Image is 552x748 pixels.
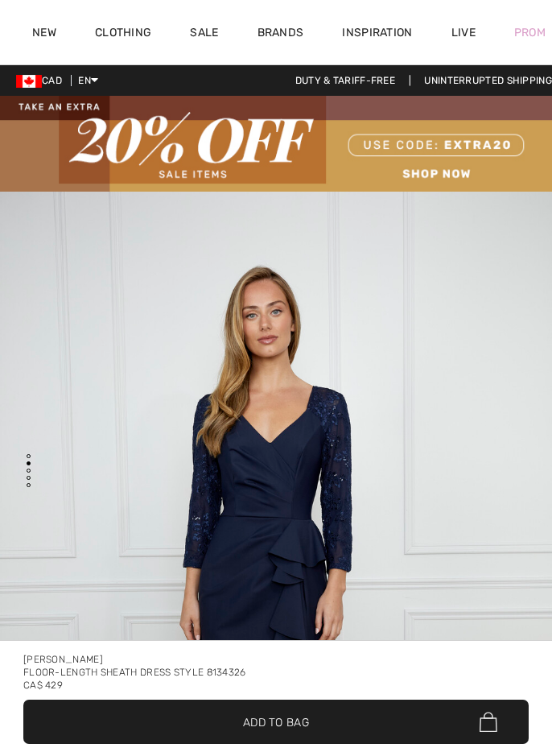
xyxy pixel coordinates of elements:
span: CA$ 429 [23,680,63,691]
a: Prom [514,24,546,41]
a: New [32,26,56,43]
a: Brands [257,26,304,43]
span: Add to Bag [243,713,309,730]
div: Floor-length Sheath Dress Style 8134326 [23,666,529,679]
span: CAD [16,75,68,86]
span: EN [78,75,98,86]
a: Sale [190,26,218,43]
img: Bag.svg [480,712,497,733]
span: Inspiration [342,26,412,43]
div: [PERSON_NAME] [23,653,529,666]
img: Canadian Dollar [16,75,42,88]
button: Add to Bag [23,700,529,744]
a: Live [451,24,476,41]
a: Clothing [95,26,151,43]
